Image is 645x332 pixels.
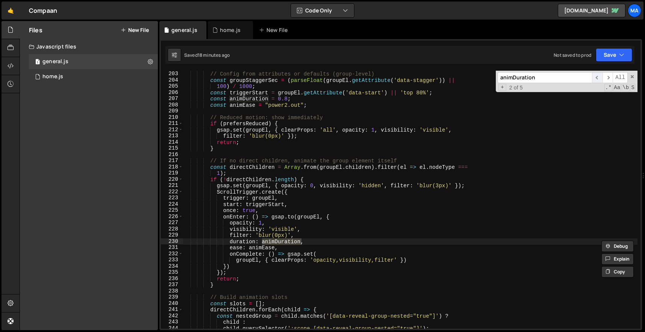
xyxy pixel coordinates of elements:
div: 232 [161,251,183,257]
div: home.js [220,26,241,34]
span: CaseSensitive Search [613,84,621,91]
div: 234 [161,263,183,270]
div: 242 [161,313,183,319]
button: Code Only [291,4,354,17]
span: RegExp Search [604,84,612,91]
div: 207 [161,96,183,102]
div: 226 [161,214,183,220]
div: Compaan [29,6,57,15]
div: 230 [161,238,183,245]
div: 16932/46367.js [29,54,158,69]
div: Not saved to prod [554,52,591,58]
span: Whole Word Search [622,84,630,91]
span: ​ [603,72,613,83]
div: 204 [161,77,183,83]
div: 213 [161,133,183,139]
div: 240 [161,300,183,307]
div: Javascript files [20,39,158,54]
div: 244 [161,325,183,332]
span: Toggle Replace mode [498,84,506,91]
div: 241 [161,306,183,313]
div: general.js [171,26,197,34]
span: Search In Selection [630,84,635,91]
div: 221 [161,182,183,189]
button: Explain [601,253,634,265]
div: 212 [161,127,183,133]
a: Ma [628,4,641,17]
button: Debug [601,241,634,252]
div: 16932/46366.js [29,69,158,84]
div: 206 [161,89,183,96]
div: 229 [161,232,183,238]
a: 🤙 [2,2,20,20]
button: New File [121,27,149,33]
div: 233 [161,257,183,263]
button: Copy [601,266,634,277]
div: home.js [42,73,63,80]
div: 228 [161,226,183,232]
div: general.js [42,58,68,65]
div: 219 [161,170,183,176]
div: 220 [161,176,183,183]
span: ​ [592,72,603,83]
div: 215 [161,145,183,152]
div: 210 [161,114,183,121]
div: 217 [161,158,183,164]
div: 218 [161,164,183,170]
span: 2 of 5 [506,85,526,91]
div: 235 [161,269,183,276]
span: 1 [35,59,40,65]
div: Saved [184,52,230,58]
div: 216 [161,152,183,158]
div: 18 minutes ago [198,52,230,58]
input: Search for [498,72,592,83]
div: 238 [161,288,183,294]
div: 208 [161,102,183,108]
div: 203 [161,71,183,77]
button: Save [596,48,632,62]
div: 209 [161,108,183,114]
div: 237 [161,282,183,288]
div: 224 [161,201,183,208]
div: 214 [161,139,183,146]
div: 222 [161,189,183,195]
div: 227 [161,220,183,226]
div: 231 [161,244,183,251]
div: 225 [161,207,183,214]
a: [DOMAIN_NAME] [558,4,625,17]
div: 205 [161,83,183,89]
div: 243 [161,319,183,325]
div: 239 [161,294,183,300]
span: Alt-Enter [613,72,628,83]
div: 223 [161,195,183,201]
div: New File [259,26,291,34]
div: 211 [161,120,183,127]
div: 236 [161,276,183,282]
h2: Files [29,26,42,34]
